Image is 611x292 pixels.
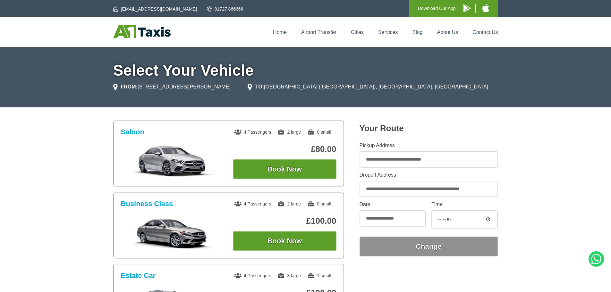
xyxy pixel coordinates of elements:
[207,6,243,12] a: 01727 866666
[463,4,471,12] img: A1 Taxis Android App
[234,273,271,278] span: 4 Passengers
[248,83,488,91] li: [GEOGRAPHIC_DATA] ([GEOGRAPHIC_DATA]), [GEOGRAPHIC_DATA], [GEOGRAPHIC_DATA]
[307,129,331,135] span: 0 small
[472,29,498,35] a: Contact Us
[233,159,336,179] button: Book Now
[121,200,173,208] h3: Business Class
[233,144,336,154] p: £80.00
[121,271,156,280] h3: Estate Car
[378,29,398,35] a: Services
[360,202,426,207] label: Date
[360,123,498,133] h2: Your Route
[351,29,364,35] a: Cities
[255,84,264,89] strong: TO:
[437,29,458,35] a: About Us
[277,201,301,206] span: 2 large
[113,6,197,12] a: [EMAIL_ADDRESS][DOMAIN_NAME]
[418,4,456,13] p: Download Our App
[124,217,221,249] img: Business Class
[121,128,144,136] h3: Saloon
[301,29,336,35] a: Airport Transfer
[233,216,336,226] p: £100.00
[234,201,271,206] span: 4 Passengers
[277,129,301,135] span: 2 large
[482,4,489,12] img: A1 Taxis iPhone App
[307,273,331,278] span: 1 small
[412,29,422,35] a: Blog
[360,237,498,256] button: Change
[113,83,231,91] li: [STREET_ADDRESS][PERSON_NAME]
[121,84,138,89] strong: FROM:
[307,201,331,206] span: 0 small
[360,143,498,148] label: Pickup Address
[234,129,271,135] span: 4 Passengers
[431,202,498,207] label: Time
[113,63,498,78] h1: Select Your Vehicle
[360,172,498,178] label: Dropoff Address
[277,273,301,278] span: 3 large
[233,231,336,251] button: Book Now
[273,29,287,35] a: Home
[124,145,221,177] img: Saloon
[113,25,171,38] img: A1 Taxis St Albans LTD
